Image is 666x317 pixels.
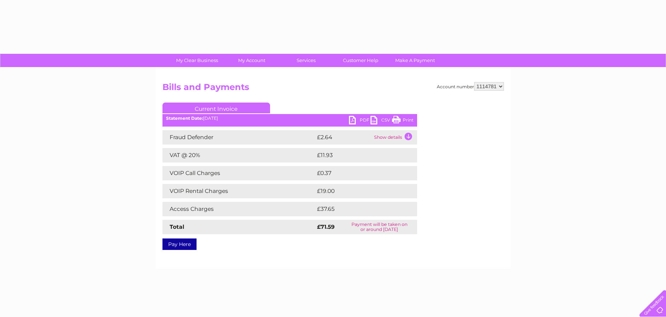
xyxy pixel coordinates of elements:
div: Account number [437,82,504,91]
a: Pay Here [162,238,197,250]
a: CSV [370,116,392,126]
a: Current Invoice [162,103,270,113]
td: £37.65 [315,202,402,216]
td: £11.93 [315,148,401,162]
a: My Account [222,54,281,67]
td: Payment will be taken on or around [DATE] [342,220,417,234]
a: My Clear Business [167,54,227,67]
div: [DATE] [162,116,417,121]
td: £19.00 [315,184,402,198]
a: Make A Payment [386,54,445,67]
h2: Bills and Payments [162,82,504,96]
td: Show details [372,130,417,145]
b: Statement Date: [166,115,203,121]
td: £0.37 [315,166,400,180]
td: VOIP Rental Charges [162,184,315,198]
td: Access Charges [162,202,315,216]
td: £2.64 [315,130,372,145]
td: Fraud Defender [162,130,315,145]
a: Customer Help [331,54,390,67]
strong: £71.59 [317,223,335,230]
td: VOIP Call Charges [162,166,315,180]
a: PDF [349,116,370,126]
td: VAT @ 20% [162,148,315,162]
strong: Total [170,223,184,230]
a: Print [392,116,414,126]
a: Services [277,54,336,67]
